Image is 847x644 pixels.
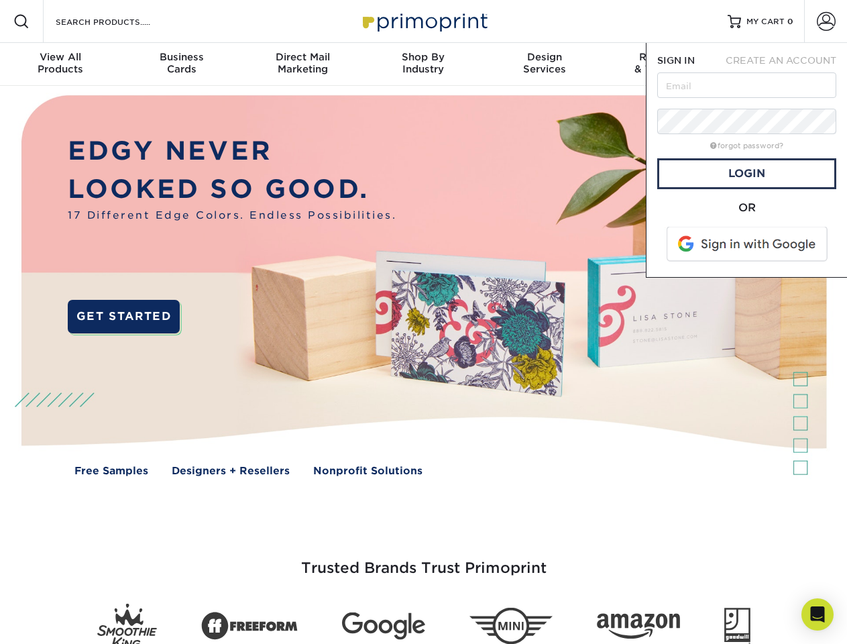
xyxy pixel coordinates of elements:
a: BusinessCards [121,43,241,86]
div: Open Intercom Messenger [801,598,834,631]
img: Goodwill [724,608,750,644]
input: SEARCH PRODUCTS..... [54,13,185,30]
span: 0 [787,17,793,26]
span: CREATE AN ACCOUNT [726,55,836,66]
a: Designers + Resellers [172,464,290,479]
img: Primoprint [357,7,491,36]
span: SIGN IN [657,55,695,66]
div: Industry [363,51,484,75]
a: Free Samples [74,464,148,479]
img: Amazon [597,614,680,639]
p: EDGY NEVER [68,132,396,170]
a: DesignServices [484,43,605,86]
a: Login [657,158,836,189]
a: GET STARTED [68,300,180,333]
a: forgot password? [710,142,783,150]
h3: Trusted Brands Trust Primoprint [32,527,816,593]
span: MY CART [746,16,785,28]
span: Business [121,51,241,63]
span: Design [484,51,605,63]
span: Shop By [363,51,484,63]
span: 17 Different Edge Colors. Endless Possibilities. [68,208,396,223]
div: & Templates [605,51,726,75]
a: Resources& Templates [605,43,726,86]
p: LOOKED SO GOOD. [68,170,396,209]
div: Services [484,51,605,75]
img: Google [342,612,425,640]
div: OR [657,200,836,216]
input: Email [657,72,836,98]
a: Nonprofit Solutions [313,464,422,479]
a: Shop ByIndustry [363,43,484,86]
div: Cards [121,51,241,75]
div: Marketing [242,51,363,75]
span: Direct Mail [242,51,363,63]
span: Resources [605,51,726,63]
a: Direct MailMarketing [242,43,363,86]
